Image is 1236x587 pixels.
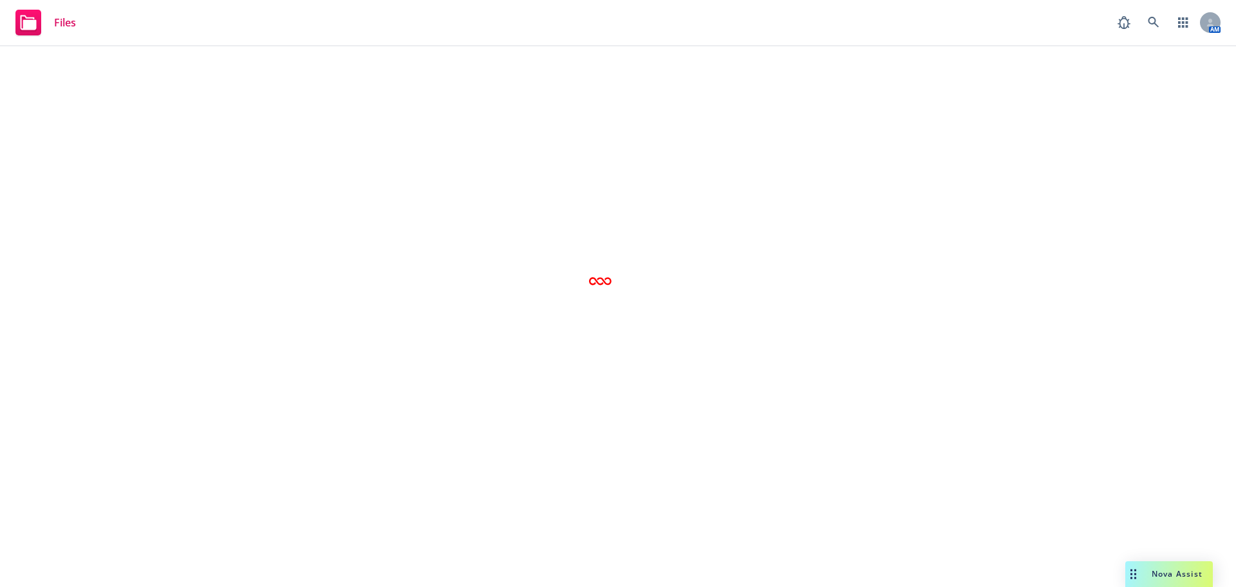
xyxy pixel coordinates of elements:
[1111,10,1137,35] a: Report a Bug
[1125,561,1141,587] div: Drag to move
[1125,561,1213,587] button: Nova Assist
[1152,568,1203,579] span: Nova Assist
[54,17,76,28] span: Files
[10,5,81,41] a: Files
[1141,10,1166,35] a: Search
[1170,10,1196,35] a: Switch app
